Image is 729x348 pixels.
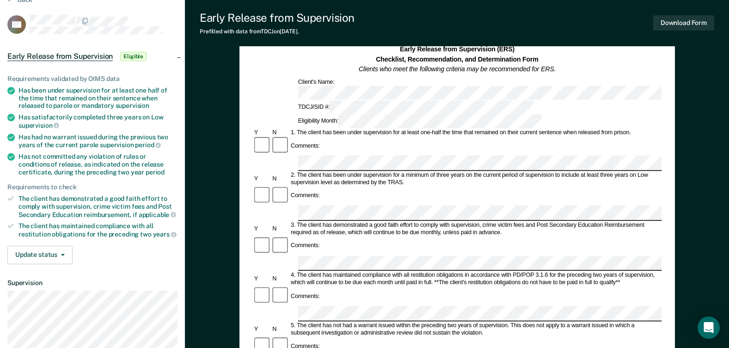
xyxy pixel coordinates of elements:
em: Clients who meet the following criteria may be recommended for ERS. [358,65,555,73]
div: N [271,275,289,283]
span: Early Release from Supervision [7,52,113,61]
div: TDCJ/SID #: [296,100,534,114]
div: 2. The client has been under supervision for a minimum of three years on the current period of su... [289,172,662,186]
button: Download Form [653,15,714,31]
span: Eligible [120,52,147,61]
strong: Early Release from Supervision (ERS) [400,45,515,53]
div: Comments: [289,142,321,149]
span: supervision [18,122,59,129]
div: Prefilled with data from TDCJ on [DATE] . [200,28,355,35]
span: applicable [139,211,176,218]
div: Y [252,275,271,283]
div: Y [252,175,271,183]
span: supervision [116,102,149,109]
span: period [135,141,161,149]
div: Y [252,326,271,333]
div: 4. The client has maintained compliance with all restitution obligations in accordance with PD/PO... [289,272,662,286]
div: N [271,175,289,183]
div: Comments: [289,193,321,200]
strong: Checklist, Recommendation, and Determination Form [376,56,539,63]
div: 1. The client has been under supervision for at least one-half the time that remained on their cu... [289,129,662,136]
div: Y [252,225,271,233]
div: Has not committed any violation of rules or conditions of release, as indicated on the release ce... [18,153,178,176]
div: Early Release from Supervision [200,11,355,25]
div: Has been under supervision for at least one half of the time that remained on their sentence when... [18,87,178,110]
div: Eligibility Month: [296,114,543,128]
div: N [271,326,289,333]
div: 5. The client has not had a warrant issued within the preceding two years of supervision. This do... [289,322,662,337]
div: Has satisfactorily completed three years on Low [18,113,178,129]
div: Requirements to check [7,183,178,191]
div: Comments: [289,242,321,250]
div: N [271,129,289,136]
div: Has had no warrant issued during the previous two years of the current parole supervision [18,133,178,149]
div: Open Intercom Messenger [698,317,720,339]
div: Comments: [289,292,321,300]
div: The client has maintained compliance with all restitution obligations for the preceding two [18,222,178,238]
button: Update status [7,246,73,264]
span: period [146,168,165,176]
div: N [271,225,289,233]
span: years [153,230,177,238]
div: Y [252,129,271,136]
div: The client has demonstrated a good faith effort to comply with supervision, crime victim fees and... [18,195,178,218]
div: Requirements validated by OIMS data [7,75,178,83]
div: 3. The client has demonstrated a good faith effort to comply with supervision, crime victim fees ... [289,222,662,236]
dt: Supervision [7,279,178,287]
